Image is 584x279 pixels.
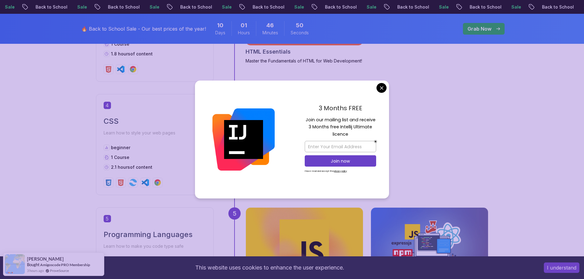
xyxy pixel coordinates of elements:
[172,4,214,10] p: Back to School
[317,4,359,10] p: Back to School
[142,4,161,10] p: Sale
[262,30,278,36] span: Minutes
[228,207,241,220] div: 5
[286,4,306,10] p: Sale
[468,25,491,32] p: Grab Now
[117,66,124,73] img: vscode logo
[40,262,90,267] a: Amigoscode PRO Membership
[111,145,130,151] p: beginner
[503,4,523,10] p: Sale
[5,254,25,274] img: provesource social proof notification image
[5,261,535,274] div: This website uses cookies to enhance the user experience.
[100,4,142,10] p: Back to School
[389,4,431,10] p: Back to School
[111,51,153,57] p: 1.8 hours of content
[111,41,129,47] span: 1 Course
[69,4,89,10] p: Sale
[142,179,149,186] img: vscode logo
[266,21,274,30] span: 46 Minutes
[104,116,206,126] h2: CSS
[105,66,112,73] img: html logo
[28,4,69,10] p: Back to School
[238,30,250,36] span: Hours
[129,179,137,186] img: tailwindcss logo
[104,230,206,239] h2: Programming Languages
[27,256,64,262] span: [PERSON_NAME]
[50,268,69,273] a: ProveSource
[104,215,111,222] span: 5
[246,47,291,56] h2: HTML Essentials
[111,164,152,170] p: 2.1 hours of content
[245,4,286,10] p: Back to School
[534,4,576,10] p: Back to School
[81,25,206,32] p: 🔥 Back to School Sale - Our best prices of the year!
[291,30,309,36] span: Seconds
[105,179,112,186] img: css logo
[104,102,111,109] span: 4
[117,179,124,186] img: html logo
[214,4,234,10] p: Sale
[246,58,363,64] p: Master the Fundamentals of HTML for Web Development!
[359,4,378,10] p: Sale
[104,242,206,251] p: Learn how to make you code type safe
[154,179,161,186] img: chrome logo
[215,30,225,36] span: Days
[27,268,44,273] span: 3 hours ago
[544,262,579,273] button: Accept cookies
[217,21,223,30] span: 10 Days
[296,21,303,30] span: 50 Seconds
[111,155,129,160] span: 1 Course
[241,21,247,30] span: 1 Hours
[104,129,206,137] p: Learn how to style your web pages
[27,262,40,267] span: Bought
[462,4,503,10] p: Back to School
[129,66,137,73] img: chrome logo
[431,4,451,10] p: Sale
